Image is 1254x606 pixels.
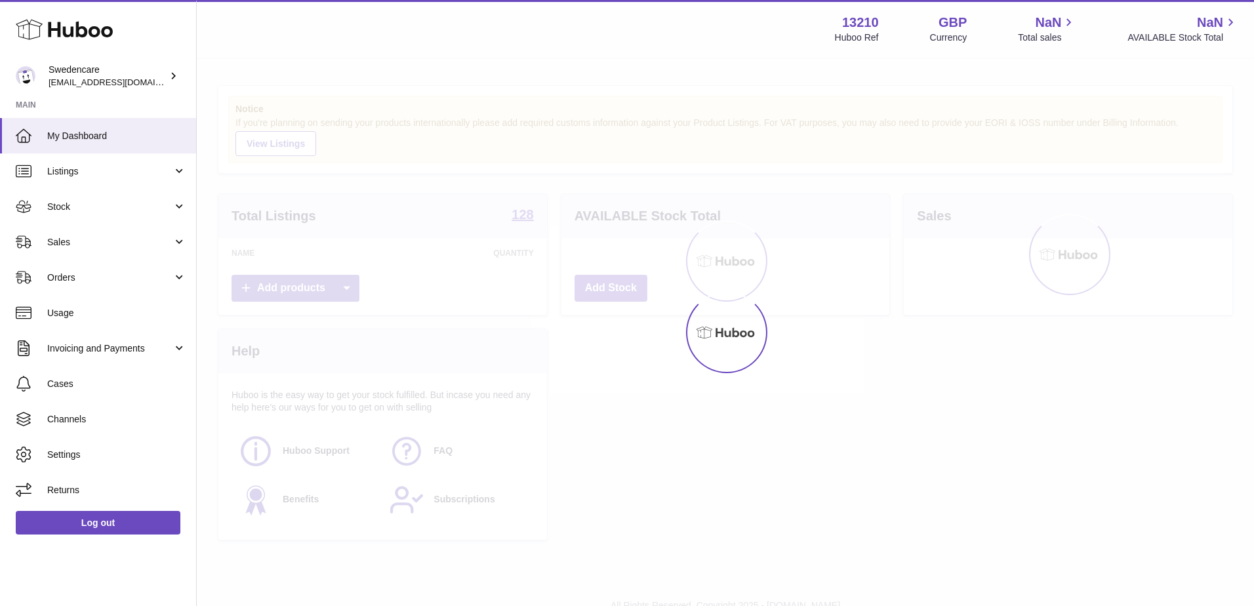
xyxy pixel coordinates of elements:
span: Listings [47,165,172,178]
strong: 13210 [842,14,879,31]
span: AVAILABLE Stock Total [1127,31,1238,44]
img: gemma.horsfield@swedencare.co.uk [16,66,35,86]
span: Usage [47,307,186,319]
div: Huboo Ref [835,31,879,44]
span: Sales [47,236,172,249]
span: Orders [47,272,172,284]
span: Stock [47,201,172,213]
span: Returns [47,484,186,496]
div: Swedencare [49,64,167,89]
a: Log out [16,511,180,535]
strong: GBP [939,14,967,31]
div: Currency [930,31,967,44]
span: NaN [1035,14,1061,31]
span: Invoicing and Payments [47,342,172,355]
a: NaN AVAILABLE Stock Total [1127,14,1238,44]
span: [EMAIL_ADDRESS][DOMAIN_NAME] [49,77,193,87]
a: NaN Total sales [1018,14,1076,44]
span: Channels [47,413,186,426]
span: Total sales [1018,31,1076,44]
span: My Dashboard [47,130,186,142]
span: Settings [47,449,186,461]
span: Cases [47,378,186,390]
span: NaN [1197,14,1223,31]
